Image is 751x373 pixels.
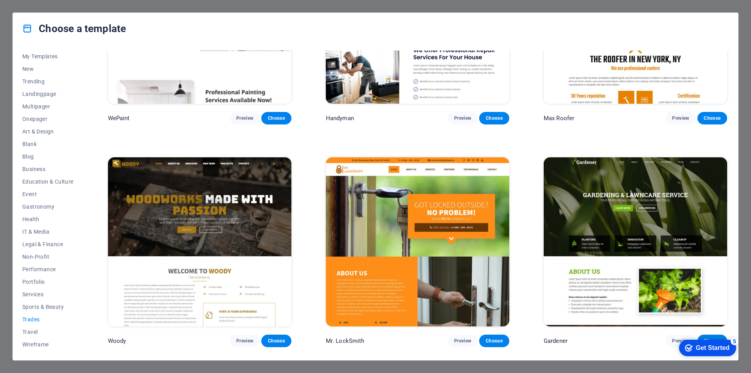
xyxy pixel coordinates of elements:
[22,78,74,85] span: Trending
[22,266,74,272] span: Performance
[108,157,291,326] img: Woody
[326,337,365,345] p: Mr. LockSmith
[22,313,74,326] button: Trades
[672,338,689,344] span: Preview
[22,50,74,63] button: My Templates
[22,238,74,250] button: Legal & Finance
[326,157,509,326] img: Mr. LockSmith
[230,335,260,347] button: Preview
[261,335,291,347] button: Choose
[22,166,74,172] span: Business
[22,338,74,351] button: Wireframe
[22,250,74,263] button: Non-Profit
[22,301,74,313] button: Sports & Beauty
[22,153,74,160] span: Blog
[22,288,74,301] button: Services
[704,115,721,121] span: Choose
[22,225,74,238] button: IT & Media
[22,175,74,188] button: Education & Culture
[485,338,503,344] span: Choose
[236,338,253,344] span: Preview
[22,188,74,200] button: Event
[261,112,291,124] button: Choose
[58,2,66,9] div: 5
[236,115,253,121] span: Preview
[22,75,74,88] button: Trending
[22,103,74,110] span: Multipager
[108,337,126,345] p: Woody
[268,338,285,344] span: Choose
[22,128,74,135] span: Art & Design
[22,263,74,276] button: Performance
[22,138,74,150] button: Blank
[22,204,74,210] span: Gastronomy
[22,326,74,338] button: Travel
[22,141,74,147] span: Blank
[544,157,727,326] img: Gardener
[672,115,689,121] span: Preview
[230,112,260,124] button: Preview
[448,112,478,124] button: Preview
[479,335,509,347] button: Choose
[666,112,695,124] button: Preview
[22,113,74,125] button: Onepager
[22,150,74,163] button: Blog
[22,329,74,335] span: Travel
[666,335,695,347] button: Preview
[22,88,74,100] button: Landingpage
[448,335,478,347] button: Preview
[454,115,471,121] span: Preview
[22,63,74,75] button: New
[697,112,727,124] button: Choose
[22,53,74,59] span: My Templates
[454,338,471,344] span: Preview
[22,22,126,35] h4: Choose a template
[22,316,74,323] span: Trades
[22,241,74,247] span: Legal & Finance
[22,191,74,197] span: Event
[22,163,74,175] button: Business
[22,341,74,348] span: Wireframe
[23,9,57,16] div: Get Started
[326,114,354,122] p: Handyman
[544,337,568,345] p: Gardener
[485,115,503,121] span: Choose
[22,291,74,297] span: Services
[22,304,74,310] span: Sports & Beauty
[108,114,130,122] p: WePaint
[22,200,74,213] button: Gastronomy
[697,335,727,347] button: Choose
[22,100,74,113] button: Multipager
[22,276,74,288] button: Portfolio
[6,4,63,20] div: Get Started 5 items remaining, 0% complete
[22,216,74,222] span: Health
[22,125,74,138] button: Art & Design
[22,178,74,185] span: Education & Culture
[479,112,509,124] button: Choose
[544,114,574,122] p: Max Roofer
[22,279,74,285] span: Portfolio
[22,116,74,122] span: Onepager
[22,91,74,97] span: Landingpage
[22,66,74,72] span: New
[22,254,74,260] span: Non-Profit
[22,229,74,235] span: IT & Media
[268,115,285,121] span: Choose
[22,213,74,225] button: Health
